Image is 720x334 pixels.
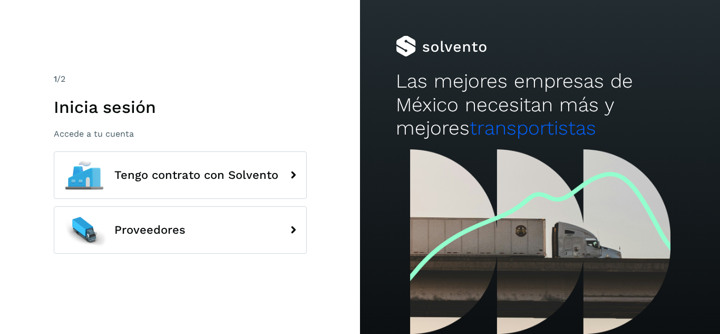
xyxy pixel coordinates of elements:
[396,70,684,140] h2: Las mejores empresas de México necesitan más y mejores
[54,74,57,84] span: 1
[470,117,596,139] span: transportistas
[114,169,278,182] span: Tengo contrato con Solvento
[114,224,186,236] span: Proveedores
[54,206,307,254] button: Proveedores
[54,151,307,199] button: Tengo contrato con Solvento
[54,97,307,117] h1: Inicia sesión
[54,73,307,85] div: /2
[54,129,307,139] p: Accede a tu cuenta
